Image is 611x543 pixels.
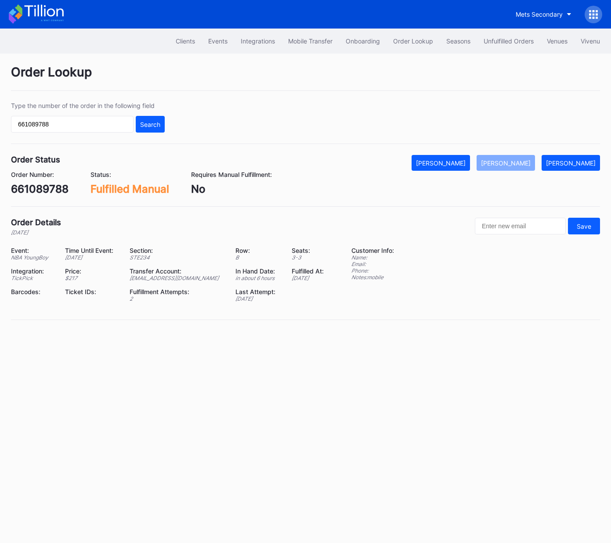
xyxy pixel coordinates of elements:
[130,275,224,281] div: [EMAIL_ADDRESS][DOMAIN_NAME]
[351,247,394,254] div: Customer Info:
[440,33,477,49] button: Seasons
[292,275,329,281] div: [DATE]
[65,275,119,281] div: $ 217
[235,254,281,261] div: B
[202,33,234,49] button: Events
[11,65,600,91] div: Order Lookup
[351,254,394,261] div: Name:
[191,183,272,195] div: No
[130,295,224,302] div: 2
[477,155,535,171] button: [PERSON_NAME]
[11,183,69,195] div: 661089788
[130,254,224,261] div: STE234
[235,267,281,275] div: In Hand Date:
[484,37,534,45] div: Unfulfilled Orders
[446,37,470,45] div: Seasons
[11,267,54,275] div: Integration:
[351,261,394,267] div: Email:
[292,254,329,261] div: 3 - 3
[581,37,600,45] div: Vivenu
[11,229,61,236] div: [DATE]
[393,37,433,45] div: Order Lookup
[292,267,329,275] div: Fulfilled At:
[65,247,119,254] div: Time Until Event:
[136,116,165,133] button: Search
[346,37,380,45] div: Onboarding
[241,37,275,45] div: Integrations
[176,37,195,45] div: Clients
[351,267,394,274] div: Phone:
[11,116,134,133] input: GT59662
[542,155,600,171] button: [PERSON_NAME]
[11,155,60,164] div: Order Status
[235,295,281,302] div: [DATE]
[339,33,387,49] button: Onboarding
[65,288,119,295] div: Ticket IDs:
[235,288,281,295] div: Last Attempt:
[11,254,54,261] div: NBA YoungBoy
[416,159,466,167] div: [PERSON_NAME]
[11,102,165,109] div: Type the number of the order in the following field
[292,247,329,254] div: Seats:
[546,159,596,167] div: [PERSON_NAME]
[65,254,119,261] div: [DATE]
[130,267,224,275] div: Transfer Account:
[475,218,566,234] input: Enter new email
[412,155,470,171] button: [PERSON_NAME]
[11,171,69,178] div: Order Number:
[574,33,607,49] button: Vivenu
[568,218,600,234] button: Save
[234,33,282,49] button: Integrations
[130,288,224,295] div: Fulfillment Attempts:
[169,33,202,49] button: Clients
[11,288,54,295] div: Barcodes:
[477,33,540,49] button: Unfulfilled Orders
[130,247,224,254] div: Section:
[540,33,574,49] button: Venues
[90,183,169,195] div: Fulfilled Manual
[516,11,563,18] div: Mets Secondary
[208,37,228,45] div: Events
[11,218,61,227] div: Order Details
[191,171,272,178] div: Requires Manual Fulfillment:
[282,33,339,49] button: Mobile Transfer
[577,223,591,230] div: Save
[288,37,333,45] div: Mobile Transfer
[547,37,568,45] div: Venues
[11,275,54,281] div: TickPick
[235,275,281,281] div: in about 6 hours
[65,267,119,275] div: Price:
[140,121,160,128] div: Search
[90,171,169,178] div: Status:
[351,274,394,280] div: Notes: mobile
[235,247,281,254] div: Row:
[481,159,531,167] div: [PERSON_NAME]
[509,6,578,22] button: Mets Secondary
[387,33,440,49] button: Order Lookup
[11,247,54,254] div: Event:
